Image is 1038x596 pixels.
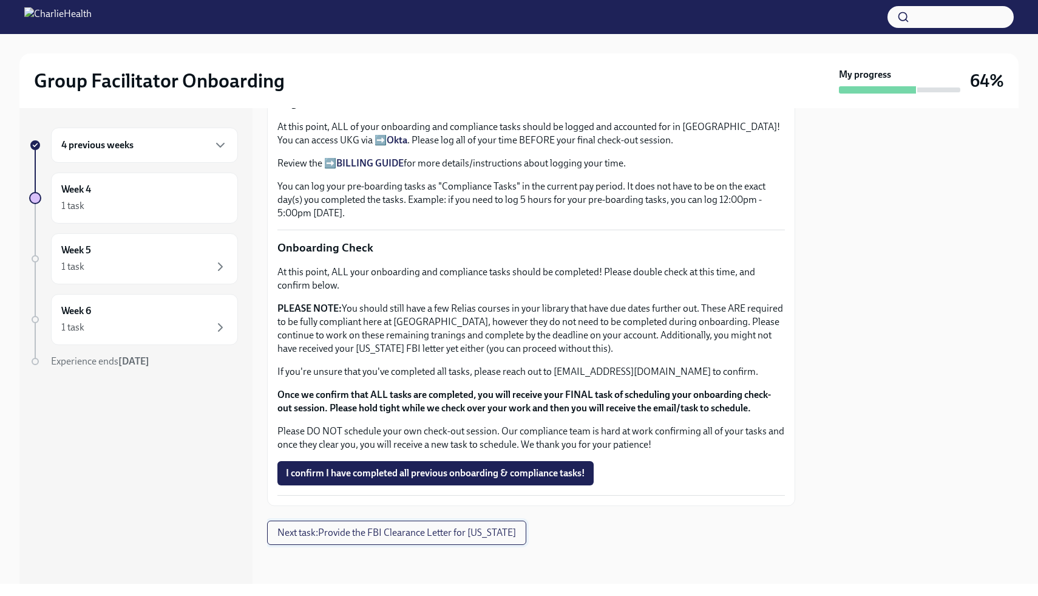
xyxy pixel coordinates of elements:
[970,70,1004,92] h3: 64%
[61,321,84,334] div: 1 task
[61,244,91,257] h6: Week 5
[286,467,585,479] span: I confirm I have completed all previous onboarding & compliance tasks!
[277,240,785,256] p: Onboarding Check
[277,157,785,170] p: Review the ➡️ for more details/instructions about logging your time.
[51,128,238,163] div: 4 previous weeks
[839,68,891,81] strong: My progress
[61,183,91,196] h6: Week 4
[51,355,149,367] span: Experience ends
[277,180,785,220] p: You can log your pre-boarding tasks as "Compliance Tasks" in the current pay period. It does not ...
[387,134,407,146] a: Okta
[118,355,149,367] strong: [DATE]
[277,527,516,539] span: Next task : Provide the FBI Clearance Letter for [US_STATE]
[61,139,134,152] h6: 4 previous weeks
[267,521,526,545] button: Next task:Provide the FBI Clearance Letter for [US_STATE]
[61,260,84,273] div: 1 task
[29,233,238,284] a: Week 51 task
[277,389,771,414] strong: Once we confirm that ALL tasks are completed, you will receive your FINAL task of scheduling your...
[277,461,594,485] button: I confirm I have completed all previous onboarding & compliance tasks!
[29,294,238,345] a: Week 61 task
[277,425,785,451] p: Please DO NOT schedule your own check-out session. Our compliance team is hard at work confirming...
[277,303,342,314] strong: PLEASE NOTE:
[277,265,785,292] p: At this point, ALL your onboarding and compliance tasks should be completed! Please double check ...
[29,173,238,224] a: Week 41 task
[277,365,785,378] p: If you're unsure that you've completed all tasks, please reach out to [EMAIL_ADDRESS][DOMAIN_NAME...
[24,7,92,27] img: CharlieHealth
[61,304,91,318] h6: Week 6
[61,199,84,213] div: 1 task
[277,120,785,147] p: At this point, ALL of your onboarding and compliance tasks should be logged and accounted for in ...
[277,302,785,355] p: You should still have a few Relias courses in your library that have due dates further out. These...
[336,157,404,169] a: BILLING GUIDE
[34,69,285,93] h2: Group Facilitator Onboarding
